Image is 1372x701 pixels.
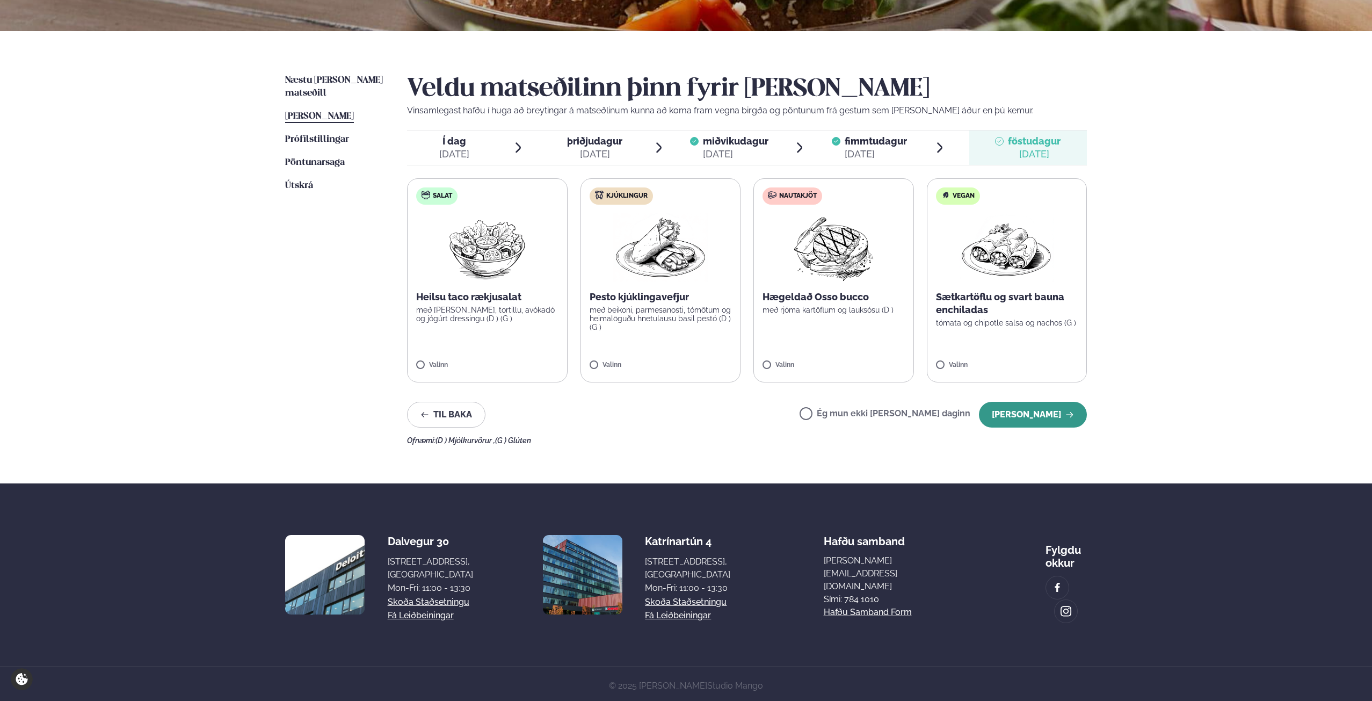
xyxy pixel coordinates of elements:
span: Í dag [439,135,469,148]
p: með beikoni, parmesanosti, tómötum og heimalöguðu hnetulausu basil pestó (D ) (G ) [590,306,732,331]
div: Ofnæmi: [407,436,1087,445]
div: Mon-Fri: 11:00 - 13:30 [388,582,473,595]
a: Prófílstillingar [285,133,349,146]
a: Skoða staðsetningu [388,596,469,609]
button: [PERSON_NAME] [979,402,1087,428]
a: image alt [1055,600,1077,623]
span: Útskrá [285,181,313,190]
a: Næstu [PERSON_NAME] matseðill [285,74,386,100]
img: Beef-Meat.png [786,213,881,282]
a: Cookie settings [11,668,33,690]
span: þriðjudagur [567,135,622,147]
a: [PERSON_NAME][EMAIL_ADDRESS][DOMAIN_NAME] [824,554,953,593]
span: föstudagur [1008,135,1061,147]
a: Pöntunarsaga [285,156,345,169]
img: Wraps.png [613,213,708,282]
span: Vegan [953,192,975,200]
span: Salat [433,192,452,200]
p: Hægeldað Osso bucco [763,291,905,303]
div: [STREET_ADDRESS], [GEOGRAPHIC_DATA] [388,555,473,581]
a: Hafðu samband form [824,606,912,619]
button: Til baka [407,402,485,428]
span: Kjúklingur [606,192,648,200]
span: miðvikudagur [703,135,768,147]
img: Vegan.svg [941,191,950,199]
a: [PERSON_NAME] [285,110,354,123]
div: [DATE] [703,148,768,161]
div: [DATE] [567,148,622,161]
a: Studio Mango [707,681,763,691]
p: Sími: 784 1010 [824,593,953,606]
img: image alt [1060,605,1072,618]
img: image alt [543,535,622,615]
img: image alt [285,535,365,615]
span: Prófílstillingar [285,135,349,144]
div: Fylgdu okkur [1046,535,1087,569]
a: Skoða staðsetningu [645,596,727,609]
p: með rjóma kartöflum og lauksósu (D ) [763,306,905,314]
a: Fá leiðbeiningar [645,609,711,622]
a: image alt [1046,576,1069,599]
p: Heilsu taco rækjusalat [416,291,558,303]
img: image alt [1051,582,1063,594]
div: [DATE] [1008,148,1061,161]
div: Katrínartún 4 [645,535,730,548]
img: salad.svg [422,191,430,199]
p: með [PERSON_NAME], tortillu, avókadó og jógúrt dressingu (D ) (G ) [416,306,558,323]
div: [DATE] [845,148,907,161]
p: Sætkartöflu og svart bauna enchiladas [936,291,1078,316]
img: beef.svg [768,191,776,199]
a: Útskrá [285,179,313,192]
a: Fá leiðbeiningar [388,609,454,622]
p: tómata og chipotle salsa og nachos (G ) [936,319,1078,327]
span: © 2025 [PERSON_NAME] [609,681,763,691]
div: [DATE] [439,148,469,161]
span: Næstu [PERSON_NAME] matseðill [285,76,383,98]
div: Dalvegur 30 [388,535,473,548]
p: Pesto kjúklingavefjur [590,291,732,303]
span: Hafðu samband [824,526,905,548]
h2: Veldu matseðilinn þinn fyrir [PERSON_NAME] [407,74,1087,104]
img: Salad.png [440,213,535,282]
div: [STREET_ADDRESS], [GEOGRAPHIC_DATA] [645,555,730,581]
img: chicken.svg [595,191,604,199]
span: Nautakjöt [779,192,817,200]
img: Enchilada.png [960,213,1054,282]
div: Mon-Fri: 11:00 - 13:30 [645,582,730,595]
span: Pöntunarsaga [285,158,345,167]
span: (D ) Mjólkurvörur , [435,436,495,445]
span: fimmtudagur [845,135,907,147]
span: [PERSON_NAME] [285,112,354,121]
span: (G ) Glúten [495,436,531,445]
p: Vinsamlegast hafðu í huga að breytingar á matseðlinum kunna að koma fram vegna birgða og pöntunum... [407,104,1087,117]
